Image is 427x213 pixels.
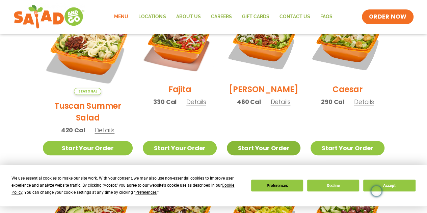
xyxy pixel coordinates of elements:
span: 460 Cal [237,97,261,106]
a: Start Your Order [227,141,300,155]
span: Preferences [135,190,157,195]
span: ORDER NOW [369,13,406,21]
h2: [PERSON_NAME] [229,83,298,95]
h2: Tuscan Summer Salad [43,100,133,124]
a: Contact Us [274,9,315,25]
div: We use essential cookies to make our site work. With your consent, we may also use non-essential ... [11,175,243,196]
a: Careers [206,9,237,25]
h2: Caesar [332,83,363,95]
a: Start Your Order [143,141,216,155]
img: Product photo for Cobb Salad [227,5,300,78]
a: Start Your Order [311,141,384,155]
span: 420 Cal [61,126,85,135]
a: Start Your Order [43,141,133,155]
a: Locations [133,9,171,25]
img: new-SAG-logo-768×292 [14,3,85,30]
img: Product photo for Fajita Salad [143,5,216,78]
button: Decline [307,180,359,191]
span: 330 Cal [153,97,177,106]
img: Product photo for Caesar Salad [311,5,384,78]
span: Details [95,126,114,134]
span: Details [186,98,206,106]
a: ORDER NOW [362,9,413,24]
button: Accept [363,180,415,191]
h2: Fajita [168,83,191,95]
span: Details [354,98,374,106]
img: Product photo for Tuscan Summer Salad [43,5,133,95]
a: Menu [109,9,133,25]
nav: Menu [109,9,337,25]
a: GIFT CARDS [237,9,274,25]
a: FAQs [315,9,337,25]
button: Preferences [251,180,303,191]
span: Seasonal [74,88,101,95]
span: 290 Cal [321,97,344,106]
a: About Us [171,9,206,25]
span: Details [270,98,290,106]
